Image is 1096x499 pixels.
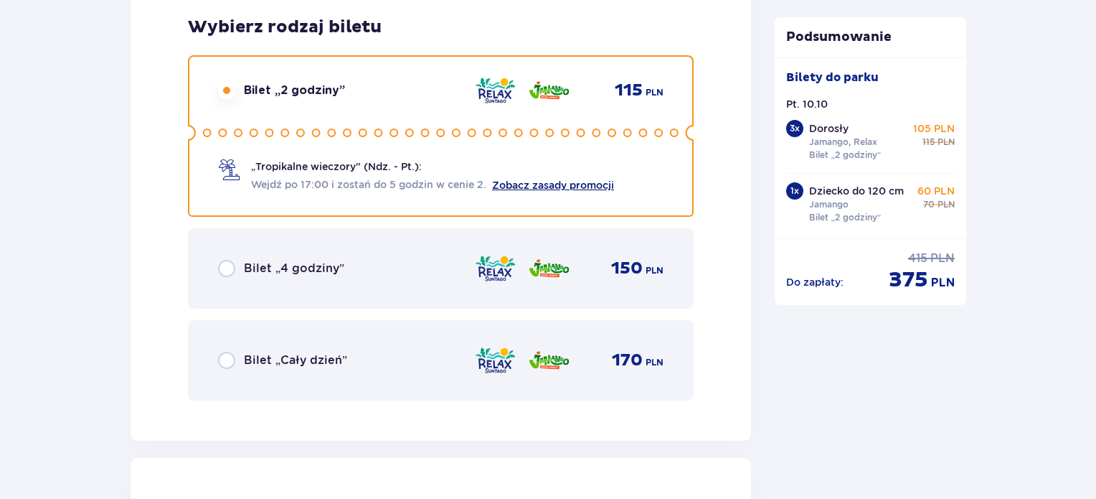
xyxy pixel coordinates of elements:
[908,251,927,266] span: 415
[528,345,570,376] img: Jamango
[937,198,955,211] span: PLN
[188,17,382,38] h3: Wybierz rodzaj biletu
[611,258,643,279] span: 150
[931,275,955,291] span: PLN
[809,211,882,224] p: Bilet „2 godziny”
[786,97,828,111] p: Pt. 10.10
[615,80,643,101] span: 115
[922,136,935,149] span: 115
[809,136,877,149] p: Jamango, Relax
[492,179,614,191] a: Zobacz zasady promocji
[786,70,879,85] p: Bilety do parku
[528,253,570,284] img: Jamango
[786,275,844,289] p: Do zapłaty :
[244,261,344,276] span: Bilet „4 godziny”
[646,356,663,369] span: PLN
[528,75,570,106] img: Jamango
[244,83,345,98] span: Bilet „2 godziny”
[474,75,516,106] img: Relax
[937,136,955,149] span: PLN
[775,29,967,46] p: Podsumowanie
[786,182,803,200] div: 1 x
[612,350,643,371] span: 170
[809,121,849,136] p: Dorosły
[917,184,955,198] p: 60 PLN
[646,86,663,99] span: PLN
[809,184,904,198] p: Dziecko do 120 cm
[786,120,803,137] div: 3 x
[913,121,955,136] p: 105 PLN
[809,198,849,211] p: Jamango
[251,177,486,192] span: Wejdź po 17:00 i zostań do 5 godzin w cenie 2.
[646,264,663,277] span: PLN
[930,251,955,266] span: PLN
[889,266,928,294] span: 375
[474,253,516,284] img: Relax
[244,353,347,368] span: Bilet „Cały dzień”
[809,149,882,162] p: Bilet „2 godziny”
[251,159,422,174] span: „Tropikalne wieczory" (Ndz. - Pt.):
[923,198,935,211] span: 70
[474,345,516,376] img: Relax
